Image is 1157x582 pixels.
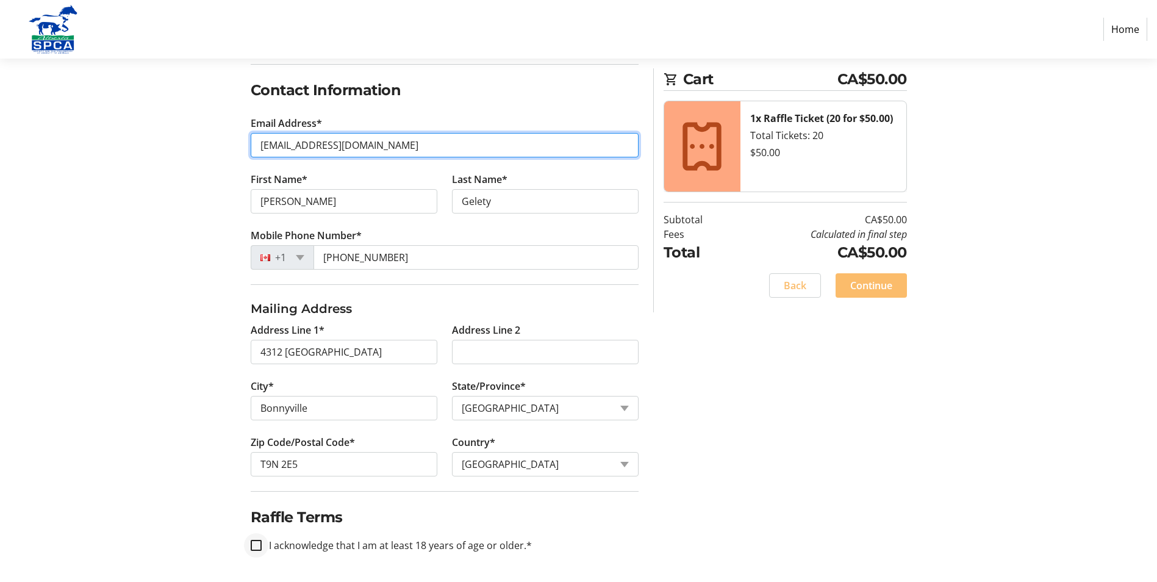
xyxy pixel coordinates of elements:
[10,5,96,54] img: Alberta SPCA's Logo
[850,278,892,293] span: Continue
[750,145,897,160] div: $50.00
[251,323,324,337] label: Address Line 1*
[837,68,907,90] span: CA$50.00
[836,273,907,298] button: Continue
[251,396,437,420] input: City
[1103,18,1147,41] a: Home
[734,212,907,227] td: CA$50.00
[452,379,526,393] label: State/Province*
[251,79,639,101] h2: Contact Information
[251,435,355,450] label: Zip Code/Postal Code*
[683,68,837,90] span: Cart
[664,227,734,242] td: Fees
[251,506,639,528] h2: Raffle Terms
[452,435,495,450] label: Country*
[784,278,806,293] span: Back
[750,112,893,125] strong: 1x Raffle Ticket (20 for $50.00)
[251,172,307,187] label: First Name*
[251,340,437,364] input: Address
[251,300,639,318] h3: Mailing Address
[734,227,907,242] td: Calculated in final step
[262,538,532,553] label: I acknowledge that I am at least 18 years of age or older.*
[251,228,362,243] label: Mobile Phone Number*
[251,452,437,476] input: Zip or Postal Code
[734,242,907,264] td: CA$50.00
[750,128,897,143] div: Total Tickets: 20
[664,242,734,264] td: Total
[251,116,322,131] label: Email Address*
[251,379,274,393] label: City*
[452,323,520,337] label: Address Line 2
[452,172,507,187] label: Last Name*
[664,212,734,227] td: Subtotal
[313,245,639,270] input: (506) 234-5678
[769,273,821,298] button: Back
